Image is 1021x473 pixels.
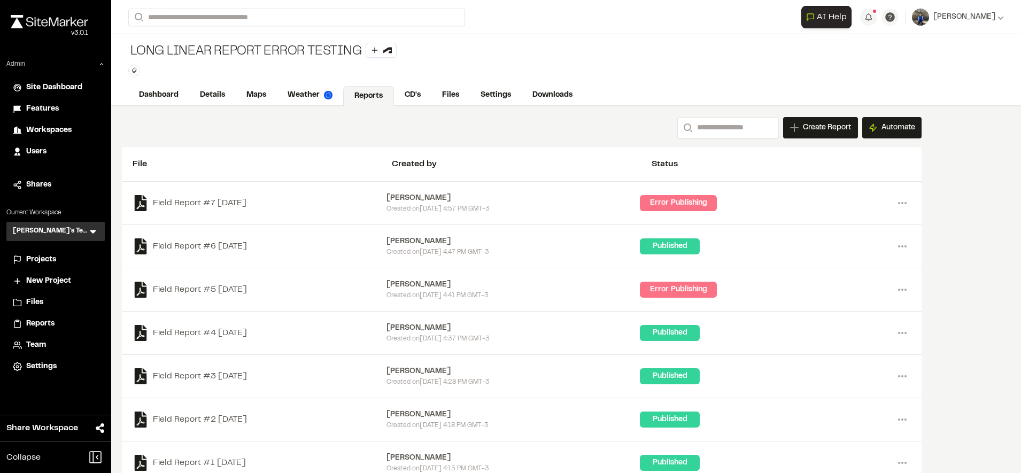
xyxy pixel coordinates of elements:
a: Field Report #2 [DATE] [133,412,386,428]
a: Field Report #7 [DATE] [133,195,386,211]
a: Field Report #1 [DATE] [133,455,386,471]
a: New Project [13,275,98,287]
div: [PERSON_NAME] [386,322,640,334]
div: Published [640,412,700,428]
p: Admin [6,59,25,69]
div: Error Publishing [640,195,717,211]
div: Created by [392,158,651,170]
a: Downloads [522,85,583,105]
div: File [133,158,392,170]
a: Settings [470,85,522,105]
a: Shares [13,179,98,191]
div: Long linear report error testing [128,43,397,60]
span: AI Help [817,11,847,24]
a: Workspaces [13,125,98,136]
a: Field Report #5 [DATE] [133,282,386,298]
div: Created on [DATE] 4:18 PM GMT-3 [386,421,640,430]
a: Features [13,103,98,115]
span: Collapse [6,451,41,464]
span: Users [26,146,47,158]
div: Published [640,238,700,254]
a: Field Report #4 [DATE] [133,325,386,341]
a: Maps [236,85,277,105]
button: Search [128,9,148,26]
span: Site Dashboard [26,82,82,94]
div: [PERSON_NAME] [386,236,640,247]
a: Field Report #6 [DATE] [133,238,386,254]
a: Weather [277,85,343,105]
img: precipai.png [324,91,332,99]
span: Projects [26,254,56,266]
div: Open AI Assistant [801,6,856,28]
p: Current Workspace [6,208,105,218]
div: Created on [DATE] 4:37 PM GMT-3 [386,334,640,344]
a: Files [13,297,98,308]
h3: [PERSON_NAME]'s Test [13,226,88,237]
a: Details [189,85,236,105]
a: Users [13,146,98,158]
a: Projects [13,254,98,266]
a: Files [431,85,470,105]
span: Shares [26,179,51,191]
span: Files [26,297,43,308]
span: Create Report [803,122,851,134]
div: Status [652,158,911,170]
div: Oh geez...please don't... [11,28,88,38]
img: rebrand.png [11,15,88,28]
button: Automate [862,117,922,138]
a: Reports [13,318,98,330]
div: [PERSON_NAME] [386,192,640,204]
span: Workspaces [26,125,72,136]
span: Share Workspace [6,422,78,435]
span: Features [26,103,59,115]
a: Field Report #3 [DATE] [133,368,386,384]
div: [PERSON_NAME] [386,279,640,291]
span: [PERSON_NAME] [933,11,995,23]
div: Created on [DATE] 4:28 PM GMT-3 [386,377,640,387]
a: Dashboard [128,85,189,105]
span: Team [26,339,46,351]
span: New Project [26,275,71,287]
div: Created on [DATE] 4:57 PM GMT-3 [386,204,640,214]
span: Settings [26,361,57,373]
span: Reports [26,318,55,330]
div: Error Publishing [640,282,717,298]
button: [PERSON_NAME] [912,9,1004,26]
div: Published [640,368,700,384]
div: [PERSON_NAME] [386,452,640,464]
img: User [912,9,929,26]
div: [PERSON_NAME] [386,366,640,377]
a: CD's [394,85,431,105]
a: Team [13,339,98,351]
a: Settings [13,361,98,373]
div: Published [640,325,700,341]
div: Created on [DATE] 4:47 PM GMT-3 [386,247,640,257]
button: Search [677,117,697,138]
div: Published [640,455,700,471]
a: Reports [343,86,394,106]
div: [PERSON_NAME] [386,409,640,421]
div: Created on [DATE] 4:41 PM GMT-3 [386,291,640,300]
button: Edit Tags [128,65,140,76]
a: Site Dashboard [13,82,98,94]
button: Open AI Assistant [801,6,852,28]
